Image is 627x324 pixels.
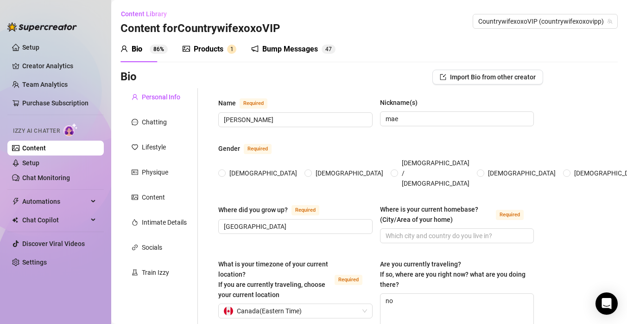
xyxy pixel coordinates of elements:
label: Gender [218,143,282,154]
label: Where did you grow up? [218,204,329,215]
div: Lifestyle [142,142,166,152]
div: Bump Messages [262,44,318,55]
span: 4 [325,46,329,52]
span: What is your timezone of your current location? If you are currently traveling, choose your curre... [218,260,328,298]
a: Purchase Subscription [22,96,96,110]
a: Settings [22,259,47,266]
div: Name [218,98,236,108]
span: Canada ( Eastern Time ) [237,304,302,318]
span: picture [183,45,190,52]
a: Creator Analytics [22,58,96,73]
input: Where is your current homebase? (City/Area of your home) [386,231,527,241]
span: fire [132,219,138,226]
div: Personal Info [142,92,180,102]
div: Where is your current homebase? (City/Area of your home) [380,204,493,225]
label: Nickname(s) [380,97,424,108]
div: Train Izzy [142,267,169,278]
span: team [607,19,613,24]
div: Open Intercom Messenger [595,292,618,315]
span: Required [496,210,524,220]
div: Content [142,192,165,202]
button: Content Library [120,6,174,21]
span: import [440,74,446,80]
span: [DEMOGRAPHIC_DATA] / [DEMOGRAPHIC_DATA] [398,158,473,188]
span: 1 [230,46,234,52]
span: heart [132,144,138,150]
img: AI Chatter [63,123,78,136]
span: picture [132,194,138,201]
span: notification [251,45,259,52]
a: Team Analytics [22,81,68,88]
div: Physique [142,167,168,177]
div: Socials [142,242,162,253]
span: message [132,119,138,125]
span: CountrywifexoxoVIP️ (countrywifexoxovipp) [478,14,612,28]
a: Discover Viral Videos [22,240,85,247]
div: Chatting [142,117,167,127]
span: user [120,45,128,52]
span: link [132,244,138,251]
div: Bio [132,44,142,55]
label: Name [218,97,278,109]
span: user [132,94,138,100]
a: Setup [22,44,39,51]
button: Import Bio from other creator [432,70,543,84]
h3: Bio [120,70,137,84]
span: Required [291,205,319,215]
a: Setup [22,159,39,167]
span: [DEMOGRAPHIC_DATA] [312,168,387,178]
span: 7 [329,46,332,52]
a: Chat Monitoring [22,174,70,181]
span: experiment [132,269,138,276]
span: Izzy AI Chatter [13,127,60,136]
span: Required [240,98,267,109]
input: Where did you grow up? [224,221,365,232]
img: Chat Copilot [12,217,18,223]
img: logo-BBDzfeDw.svg [7,22,77,32]
span: Content Library [121,10,167,18]
div: Where did you grow up? [218,205,288,215]
div: Gender [218,143,240,154]
span: Chat Copilot [22,213,88,227]
span: Are you currently traveling? If so, where are you right now? what are you doing there? [380,260,526,288]
input: Nickname(s) [386,114,527,124]
span: Automations [22,194,88,209]
input: Name [224,115,365,125]
span: Required [244,144,272,154]
span: idcard [132,169,138,175]
label: Where is your current homebase? (City/Area of your home) [380,204,534,225]
div: Nickname(s) [380,97,418,108]
sup: 86% [150,45,168,54]
a: Content [22,144,46,152]
h3: Content for CountrywifexoxoVIP️ [120,21,280,36]
img: ca [224,306,233,316]
span: Required [335,275,362,285]
span: [DEMOGRAPHIC_DATA] [484,168,559,178]
span: [DEMOGRAPHIC_DATA] [226,168,301,178]
sup: 1 [227,45,236,54]
span: thunderbolt [12,198,19,205]
span: Import Bio from other creator [450,73,536,81]
sup: 47 [322,45,336,54]
div: Intimate Details [142,217,187,227]
div: Products [194,44,223,55]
